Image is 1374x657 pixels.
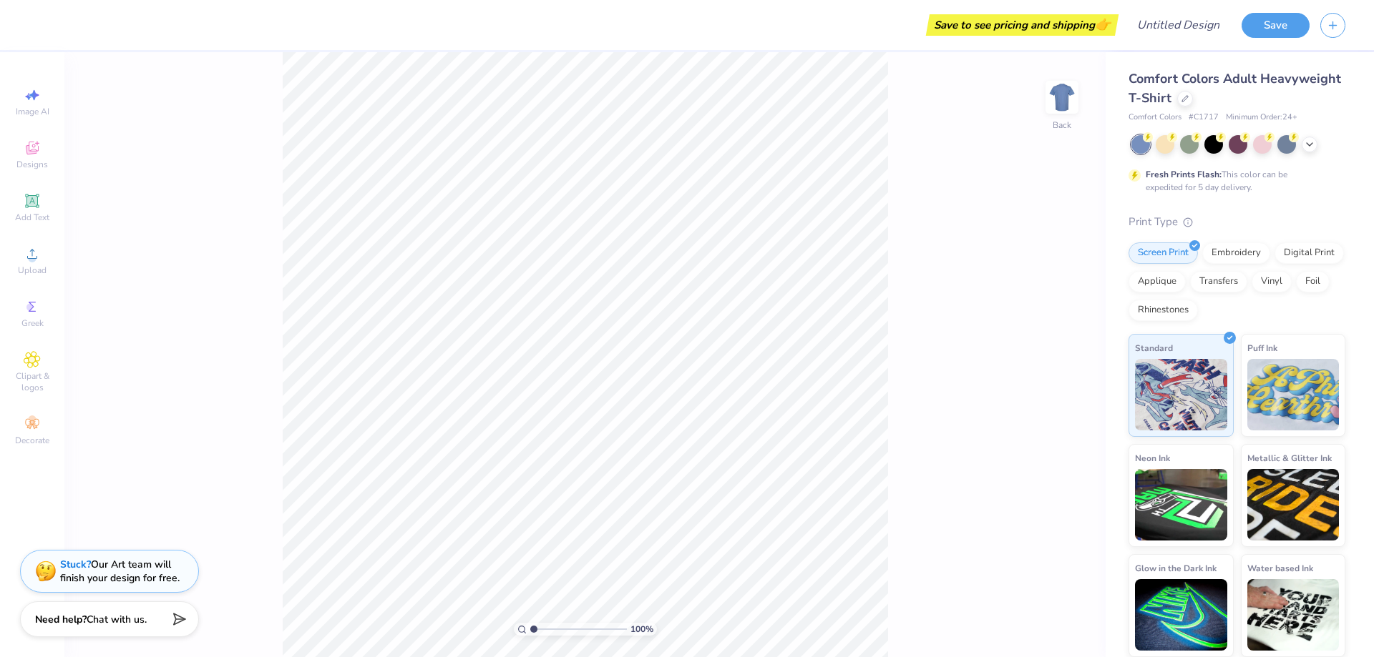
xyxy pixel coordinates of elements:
strong: Stuck? [60,558,91,571]
span: 👉 [1095,16,1111,33]
span: Comfort Colors [1129,112,1181,124]
div: Rhinestones [1129,300,1198,321]
img: Puff Ink [1247,359,1340,430]
div: Vinyl [1252,271,1292,292]
img: Neon Ink [1135,469,1227,540]
span: Comfort Colors Adult Heavyweight T-Shirt [1129,70,1341,107]
span: Chat with us. [87,613,147,626]
span: Neon Ink [1135,450,1170,465]
button: Save [1242,13,1310,38]
div: Digital Print [1275,242,1344,264]
strong: Fresh Prints Flash: [1146,169,1222,180]
div: Screen Print [1129,242,1198,264]
div: Print Type [1129,214,1345,230]
div: This color can be expedited for 5 day delivery. [1146,168,1322,194]
span: Minimum Order: 24 + [1226,112,1297,124]
span: Clipart & logos [7,370,57,393]
div: Applique [1129,271,1186,292]
div: Embroidery [1202,242,1270,264]
span: Puff Ink [1247,340,1277,355]
span: 100 % [630,623,653,636]
img: Glow in the Dark Ink [1135,579,1227,651]
div: Save to see pricing and shipping [930,14,1115,36]
span: Standard [1135,340,1173,355]
img: Standard [1135,359,1227,430]
span: Add Text [15,212,49,223]
span: Water based Ink [1247,560,1313,576]
div: Our Art team will finish your design for free. [60,558,180,585]
img: Water based Ink [1247,579,1340,651]
div: Transfers [1190,271,1247,292]
span: Designs [16,159,48,170]
span: Image AI [16,106,49,117]
span: # C1717 [1189,112,1219,124]
strong: Need help? [35,613,87,626]
span: Upload [18,265,47,276]
div: Back [1053,119,1071,132]
input: Untitled Design [1126,11,1231,39]
img: Metallic & Glitter Ink [1247,469,1340,540]
span: Greek [21,317,44,329]
span: Metallic & Glitter Ink [1247,450,1332,465]
img: Back [1048,83,1076,112]
span: Decorate [15,435,49,446]
div: Foil [1296,271,1330,292]
span: Glow in the Dark Ink [1135,560,1217,576]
